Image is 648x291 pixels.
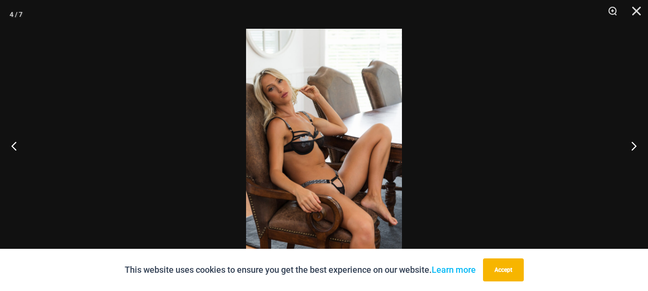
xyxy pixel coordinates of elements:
[10,7,23,22] div: 4 / 7
[125,263,476,277] p: This website uses cookies to ensure you get the best experience on our website.
[432,265,476,275] a: Learn more
[246,29,402,262] img: Invitation to Temptation Midnight 1037 Bra 6037 Thong 1954 06
[483,258,524,281] button: Accept
[612,122,648,170] button: Next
